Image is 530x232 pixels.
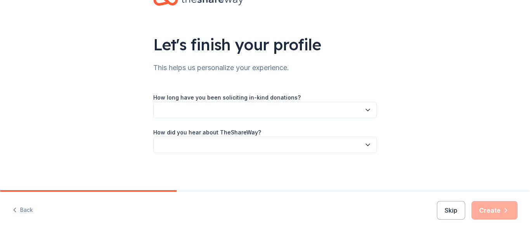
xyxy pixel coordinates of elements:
[153,34,377,55] div: Let's finish your profile
[12,202,33,218] button: Back
[153,94,301,101] label: How long have you been soliciting in-kind donations?
[437,201,465,220] button: Skip
[153,62,377,74] div: This helps us personalize your experience.
[153,129,261,136] label: How did you hear about TheShareWay?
